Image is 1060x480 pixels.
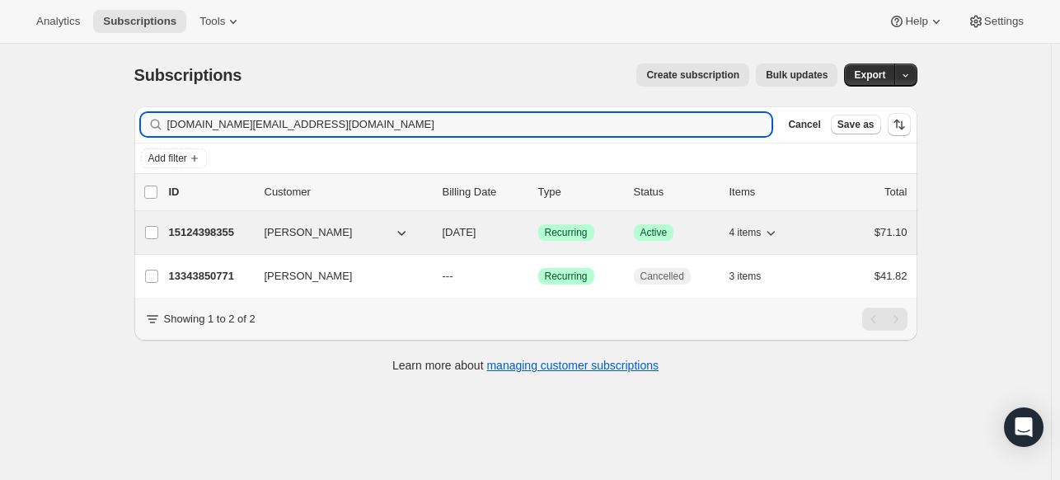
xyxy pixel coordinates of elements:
button: Tools [190,10,251,33]
p: Customer [265,184,429,200]
div: Type [538,184,621,200]
span: Cancel [788,118,820,131]
button: Cancel [781,115,827,134]
span: 4 items [729,226,762,239]
button: Help [879,10,954,33]
span: Recurring [545,270,588,283]
span: [PERSON_NAME] [265,224,353,241]
input: Filter subscribers [167,113,772,136]
div: 13343850771[PERSON_NAME]---SuccessRecurringCancelled3 items$41.82 [169,265,908,288]
p: Total [884,184,907,200]
span: Analytics [36,15,80,28]
nav: Pagination [862,308,908,331]
button: Add filter [141,148,207,168]
p: Learn more about [392,357,659,374]
span: Tools [199,15,225,28]
a: managing customer subscriptions [486,359,659,372]
div: IDCustomerBilling DateTypeStatusItemsTotal [169,184,908,200]
button: [PERSON_NAME] [255,263,420,289]
span: Subscriptions [134,66,242,84]
span: Subscriptions [103,15,176,28]
div: Items [729,184,812,200]
button: 3 items [729,265,780,288]
button: Save as [831,115,881,134]
button: Sort the results [888,113,911,136]
button: 4 items [729,221,780,244]
span: Create subscription [646,68,739,82]
span: --- [443,270,453,282]
button: Analytics [26,10,90,33]
p: Status [634,184,716,200]
span: Bulk updates [766,68,828,82]
span: $71.10 [875,226,908,238]
span: Settings [984,15,1024,28]
span: Recurring [545,226,588,239]
p: 13343850771 [169,268,251,285]
p: Billing Date [443,184,525,200]
span: 3 items [729,270,762,283]
div: Open Intercom Messenger [1004,407,1044,447]
button: Create subscription [636,64,749,87]
p: ID [169,184,251,200]
button: Bulk updates [756,64,837,87]
span: [DATE] [443,226,476,238]
span: Save as [837,118,875,131]
span: Active [640,226,668,239]
button: Subscriptions [93,10,186,33]
span: Export [854,68,885,82]
button: [PERSON_NAME] [255,219,420,246]
span: Cancelled [640,270,684,283]
p: Showing 1 to 2 of 2 [164,311,256,327]
p: 15124398355 [169,224,251,241]
span: Add filter [148,152,187,165]
button: Settings [958,10,1034,33]
button: Export [844,64,895,87]
span: Help [905,15,927,28]
span: [PERSON_NAME] [265,268,353,285]
div: 15124398355[PERSON_NAME][DATE]SuccessRecurringSuccessActive4 items$71.10 [169,221,908,244]
span: $41.82 [875,270,908,282]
